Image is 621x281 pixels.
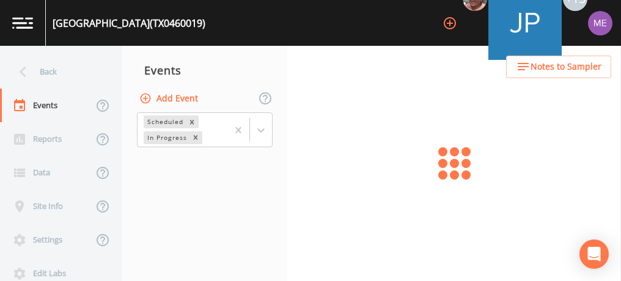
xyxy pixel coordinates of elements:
[531,59,601,75] span: Notes to Sampler
[144,115,185,128] div: Scheduled
[122,55,287,86] div: Events
[144,131,189,144] div: In Progress
[189,131,202,144] div: Remove In Progress
[579,239,609,269] div: Open Intercom Messenger
[506,56,611,78] button: Notes to Sampler
[53,16,205,31] div: [GEOGRAPHIC_DATA] (TX0460019)
[137,87,203,110] button: Add Event
[185,115,199,128] div: Remove Scheduled
[12,17,33,29] img: logo
[588,11,612,35] img: d4d65db7c401dd99d63b7ad86343d265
